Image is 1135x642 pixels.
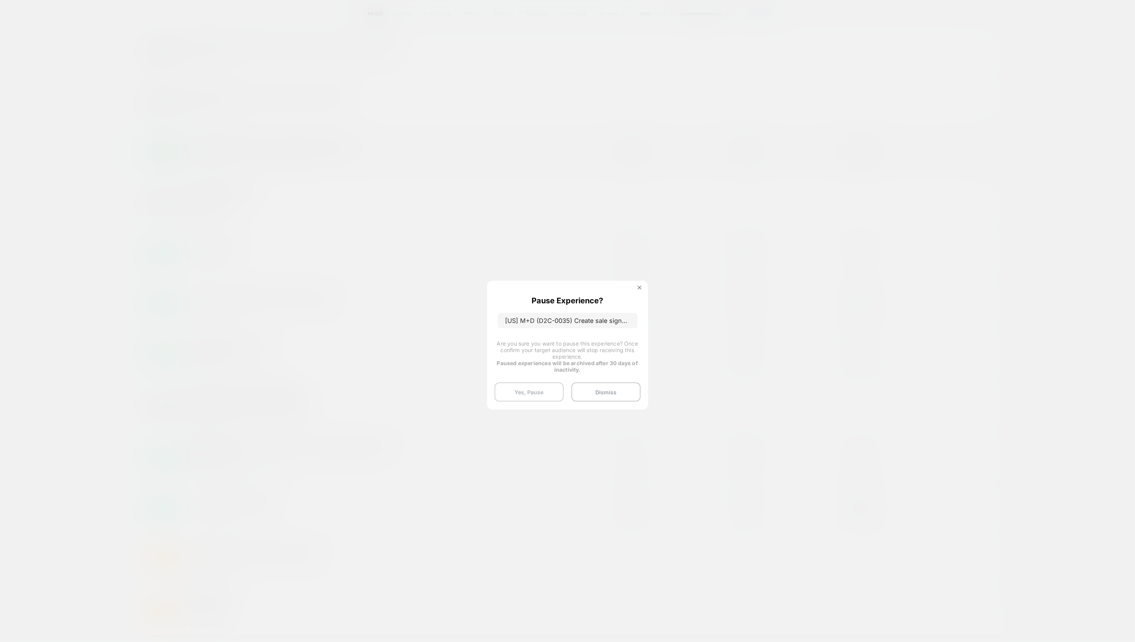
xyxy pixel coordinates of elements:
button: Dismiss [572,382,641,402]
span: Are you sure you want to pause this experience? Once confirm your target audience will stop recei... [497,340,638,360]
strong: Paused experiences will be archived after 30 days of inactivity. [497,360,638,373]
button: Yes, Pause [495,382,564,402]
img: close [638,286,641,290]
p: [US] M+D (D2C-0035) Create sale signposting on the PDP [498,313,638,328]
p: Pause Experience? [532,296,603,305]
